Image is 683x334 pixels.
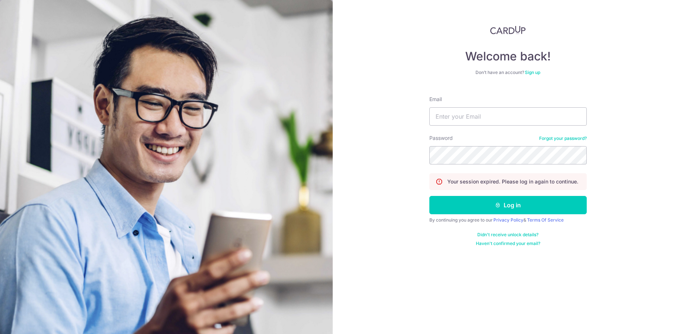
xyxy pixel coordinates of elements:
h4: Welcome back! [429,49,587,64]
p: Your session expired. Please log in again to continue. [447,178,578,185]
a: Forgot your password? [539,136,587,141]
div: Don’t have an account? [429,70,587,75]
a: Terms Of Service [527,217,564,223]
a: Didn't receive unlock details? [477,232,538,238]
a: Sign up [525,70,540,75]
label: Password [429,134,453,142]
a: Privacy Policy [493,217,523,223]
img: CardUp Logo [490,26,526,34]
input: Enter your Email [429,107,587,126]
a: Haven't confirmed your email? [476,241,540,246]
label: Email [429,96,442,103]
button: Log in [429,196,587,214]
div: By continuing you agree to our & [429,217,587,223]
